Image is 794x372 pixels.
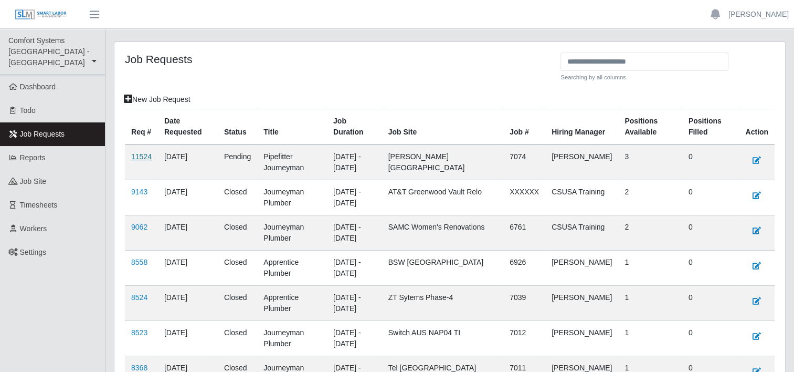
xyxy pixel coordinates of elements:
[682,285,739,321] td: 0
[158,321,218,356] td: [DATE]
[682,250,739,285] td: 0
[382,250,503,285] td: BSW [GEOGRAPHIC_DATA]
[327,321,382,356] td: [DATE] - [DATE]
[682,180,739,215] td: 0
[20,224,47,233] span: Workers
[618,250,682,285] td: 1
[503,109,545,144] th: Job #
[503,180,545,215] td: XXXXXX
[257,215,327,250] td: Journeyman Plumber
[560,73,728,82] small: Searching by all columns
[382,109,503,144] th: job site
[158,180,218,215] td: [DATE]
[158,144,218,180] td: [DATE]
[125,109,158,144] th: Req #
[503,321,545,356] td: 7012
[503,285,545,321] td: 7039
[503,144,545,180] td: 7074
[327,109,382,144] th: Job Duration
[20,153,46,162] span: Reports
[257,321,327,356] td: Journeyman Plumber
[503,215,545,250] td: 6761
[545,144,618,180] td: [PERSON_NAME]
[125,53,553,66] h4: Job Requests
[545,321,618,356] td: [PERSON_NAME]
[131,258,147,266] a: 8558
[20,82,56,91] span: Dashboard
[131,188,147,196] a: 9143
[382,180,503,215] td: AT&T Greenwood Vault Relo
[545,109,618,144] th: Hiring Manager
[682,321,739,356] td: 0
[728,9,789,20] a: [PERSON_NAME]
[618,109,682,144] th: Positions Available
[682,144,739,180] td: 0
[618,215,682,250] td: 2
[257,144,327,180] td: Pipefitter Journeyman
[682,109,739,144] th: Positions Filled
[257,109,327,144] th: Title
[20,177,47,185] span: job site
[327,144,382,180] td: [DATE] - [DATE]
[20,130,65,138] span: Job Requests
[618,144,682,180] td: 3
[257,250,327,285] td: Apprentice Plumber
[218,180,257,215] td: Closed
[545,215,618,250] td: CSUSA Training
[545,180,618,215] td: CSUSA Training
[218,285,257,321] td: Closed
[327,215,382,250] td: [DATE] - [DATE]
[327,250,382,285] td: [DATE] - [DATE]
[257,285,327,321] td: Apprentice Plumber
[117,90,197,109] a: New Job Request
[545,250,618,285] td: [PERSON_NAME]
[218,215,257,250] td: Closed
[503,250,545,285] td: 6926
[218,250,257,285] td: Closed
[257,180,327,215] td: Journeyman Plumber
[618,321,682,356] td: 1
[218,109,257,144] th: Status
[158,109,218,144] th: Date Requested
[618,180,682,215] td: 2
[131,223,147,231] a: 9062
[327,285,382,321] td: [DATE] - [DATE]
[158,250,218,285] td: [DATE]
[618,285,682,321] td: 1
[218,321,257,356] td: Closed
[545,285,618,321] td: [PERSON_NAME]
[382,285,503,321] td: ZT Sytems Phase-4
[20,106,36,115] span: Todo
[131,293,147,302] a: 8524
[131,364,147,372] a: 8368
[131,152,152,161] a: 11524
[739,109,775,144] th: Action
[20,248,47,256] span: Settings
[682,215,739,250] td: 0
[131,328,147,337] a: 8523
[382,215,503,250] td: SAMC Women's Renovations
[382,321,503,356] td: Switch AUS NAP04 TI
[218,144,257,180] td: Pending
[382,144,503,180] td: [PERSON_NAME][GEOGRAPHIC_DATA]
[15,9,67,20] img: SLM Logo
[158,215,218,250] td: [DATE]
[20,201,58,209] span: Timesheets
[158,285,218,321] td: [DATE]
[327,180,382,215] td: [DATE] - [DATE]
